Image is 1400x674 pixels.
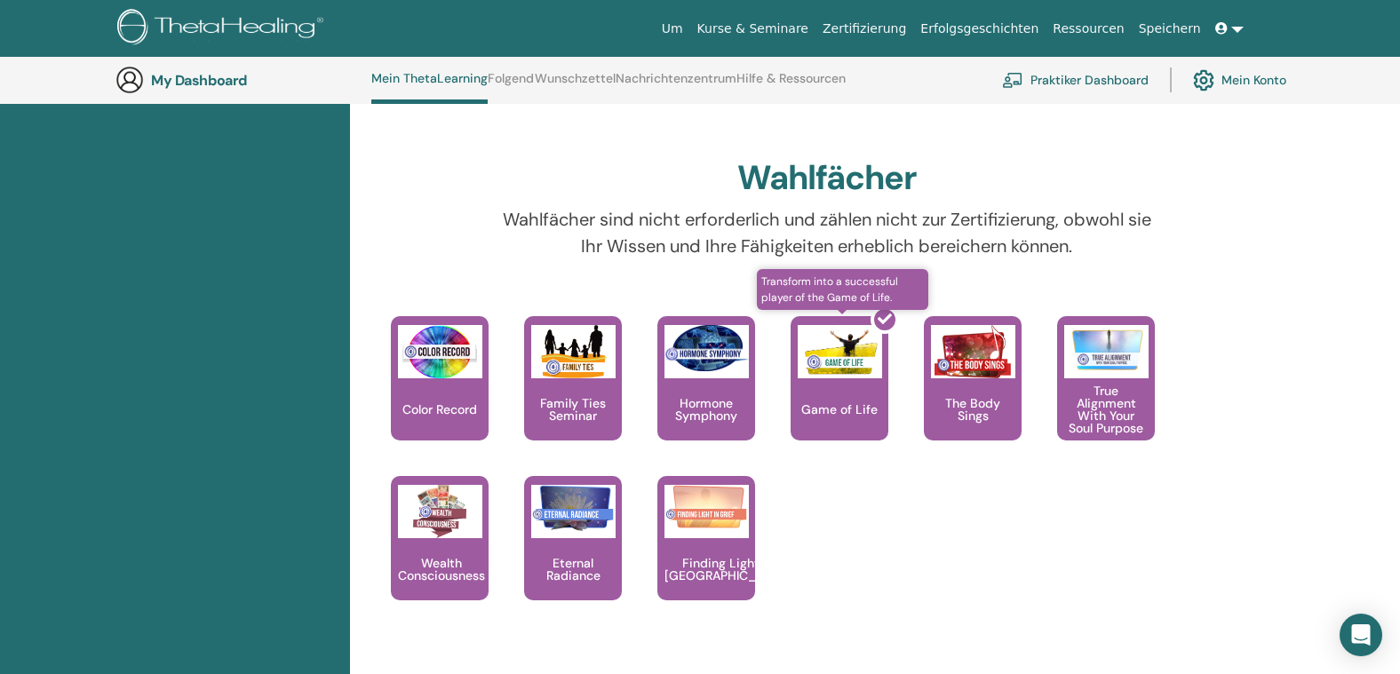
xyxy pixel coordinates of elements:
a: Transform into a successful player of the Game of Life. Game of Life Game of Life [791,316,888,476]
p: Wahlfächer sind nicht erforderlich und zählen nicht zur Zertifizierung, obwohl sie Ihr Wissen und... [501,206,1153,259]
a: Hilfe & Ressourcen [736,71,846,99]
a: Color Record Color Record [391,316,489,476]
p: The Body Sings [924,397,1022,422]
a: Folgend [488,71,534,99]
h2: Wahlfächer [737,158,917,199]
a: Speichern [1132,12,1208,45]
a: Ressourcen [1046,12,1131,45]
img: chalkboard-teacher.svg [1002,72,1023,88]
img: True Alignment With Your Soul Purpose [1064,325,1149,373]
p: Color Record [395,403,484,416]
img: Eternal Radiance [531,485,616,532]
img: Game of Life [798,325,882,378]
a: Family Ties Seminar Family Ties Seminar [524,316,622,476]
p: Wealth Consciousness [391,557,492,582]
h3: My Dashboard [151,72,329,89]
a: Nachrichtenzentrum [616,71,736,99]
a: Hormone Symphony Hormone Symphony [657,316,755,476]
a: Finding Light in Grief Finding Light in [GEOGRAPHIC_DATA] [657,476,755,636]
img: Hormone Symphony [664,325,749,372]
a: True Alignment With Your Soul Purpose True Alignment With Your Soul Purpose [1057,316,1155,476]
p: Eternal Radiance [524,557,622,582]
a: Mein Konto [1193,60,1286,99]
a: Praktiker Dashboard [1002,60,1149,99]
a: Wunschzettel [535,71,616,99]
a: Mein ThetaLearning [371,71,488,104]
img: The Body Sings [931,325,1015,378]
p: True Alignment With Your Soul Purpose [1057,385,1155,434]
p: Finding Light in [GEOGRAPHIC_DATA] [657,557,798,582]
div: Open Intercom Messenger [1340,614,1382,656]
a: Zertifizierung [815,12,913,45]
img: cog.svg [1193,65,1214,95]
img: Family Ties Seminar [531,325,616,378]
a: Wealth Consciousness Wealth Consciousness [391,476,489,636]
img: Wealth Consciousness [398,485,482,538]
a: Um [655,12,690,45]
a: The Body Sings The Body Sings [924,316,1022,476]
p: Hormone Symphony [657,397,755,422]
p: Game of Life [794,403,885,416]
a: Erfolgsgeschichten [913,12,1046,45]
span: Transform into a successful player of the Game of Life. [757,269,928,310]
img: logo.png [117,9,330,49]
p: Family Ties Seminar [524,397,622,422]
img: Finding Light in Grief [664,485,749,532]
img: Color Record [398,325,482,378]
a: Kurse & Seminare [690,12,815,45]
img: generic-user-icon.jpg [115,66,144,94]
a: Eternal Radiance Eternal Radiance [524,476,622,636]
